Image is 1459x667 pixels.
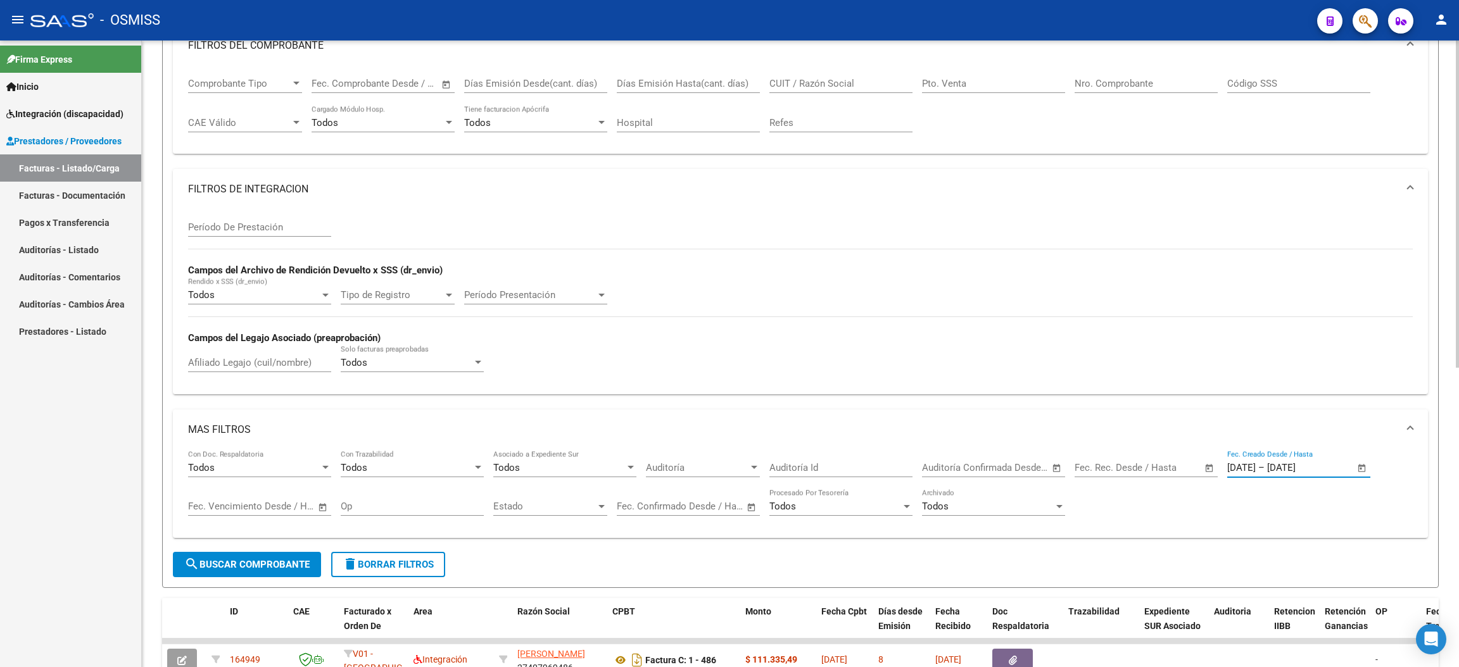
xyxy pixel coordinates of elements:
[316,500,331,514] button: Open calendar
[173,409,1428,450] mat-expansion-panel-header: MAS FILTROS
[1355,461,1370,475] button: Open calendar
[188,182,1398,196] mat-panel-title: FILTROS DE INTEGRACION
[1050,461,1064,475] button: Open calendar
[987,598,1063,654] datatable-header-cell: Doc Respaldatoria
[100,6,160,34] span: - OSMISS
[173,66,1428,154] div: FILTROS DEL COMPROBANTE
[225,598,288,654] datatable-header-cell: ID
[493,462,520,473] span: Todos
[341,289,443,301] span: Tipo de Registro
[288,598,339,654] datatable-header-cell: CAE
[935,654,961,664] span: [DATE]
[374,78,436,89] input: Fecha fin
[6,53,72,66] span: Firma Express
[1325,606,1368,631] span: Retención Ganancias
[173,552,321,577] button: Buscar Comprobante
[612,606,635,616] span: CPBT
[1063,598,1139,654] datatable-header-cell: Trazabilidad
[512,598,607,654] datatable-header-cell: Razón Social
[493,501,596,512] span: Estado
[517,606,570,616] span: Razón Social
[6,80,39,94] span: Inicio
[173,169,1428,209] mat-expansion-panel-header: FILTROS DE INTEGRACION
[188,332,381,344] strong: Campos del Legajo Asociado (preaprobación)
[1209,598,1269,654] datatable-header-cell: Auditoria
[414,654,467,664] span: Integración
[646,462,748,473] span: Auditoría
[922,462,973,473] input: Fecha inicio
[1269,598,1320,654] datatable-header-cell: Retencion IIBB
[339,598,408,654] datatable-header-cell: Facturado x Orden De
[821,654,847,664] span: [DATE]
[745,606,771,616] span: Monto
[439,77,454,92] button: Open calendar
[188,501,239,512] input: Fecha inicio
[607,598,740,654] datatable-header-cell: CPBT
[312,78,363,89] input: Fecha inicio
[188,289,215,301] span: Todos
[1144,606,1201,631] span: Expediente SUR Asociado
[293,606,310,616] span: CAE
[230,606,238,616] span: ID
[1375,606,1387,616] span: OP
[188,117,291,128] span: CAE Válido
[517,649,585,659] span: [PERSON_NAME]
[992,606,1049,631] span: Doc Respaldatoria
[645,655,716,665] strong: Factura C: 1 - 486
[414,606,433,616] span: Area
[1137,462,1199,473] input: Fecha fin
[331,552,445,577] button: Borrar Filtros
[1075,462,1126,473] input: Fecha inicio
[740,598,816,654] datatable-header-cell: Monto
[745,500,759,514] button: Open calendar
[769,501,796,512] span: Todos
[1214,606,1251,616] span: Auditoria
[1416,624,1446,654] div: Open Intercom Messenger
[985,462,1046,473] input: Fecha fin
[1258,462,1265,473] span: –
[1267,462,1329,473] input: Fecha fin
[464,117,491,128] span: Todos
[188,462,215,473] span: Todos
[1203,461,1217,475] button: Open calendar
[878,606,923,631] span: Días desde Emisión
[343,556,358,571] mat-icon: delete
[1068,606,1120,616] span: Trazabilidad
[341,357,367,368] span: Todos
[816,598,873,654] datatable-header-cell: Fecha Cpbt
[10,12,25,27] mat-icon: menu
[1370,598,1421,654] datatable-header-cell: OP
[173,450,1428,539] div: MAS FILTROS
[922,501,949,512] span: Todos
[464,289,596,301] span: Período Presentación
[251,501,312,512] input: Fecha fin
[188,39,1398,53] mat-panel-title: FILTROS DEL COMPROBANTE
[188,265,443,276] strong: Campos del Archivo de Rendición Devuelto x SSS (dr_envio)
[1227,462,1256,473] input: Fecha inicio
[1375,654,1378,664] span: -
[188,78,291,89] span: Comprobante Tipo
[184,559,310,570] span: Buscar Comprobante
[6,134,122,148] span: Prestadores / Proveedores
[1139,598,1209,654] datatable-header-cell: Expediente SUR Asociado
[344,606,391,631] span: Facturado x Orden De
[617,501,668,512] input: Fecha inicio
[173,209,1428,394] div: FILTROS DE INTEGRACION
[935,606,971,631] span: Fecha Recibido
[873,598,930,654] datatable-header-cell: Días desde Emisión
[1320,598,1370,654] datatable-header-cell: Retención Ganancias
[745,654,797,664] strong: $ 111.335,49
[184,556,199,571] mat-icon: search
[343,559,434,570] span: Borrar Filtros
[1434,12,1449,27] mat-icon: person
[230,654,260,664] span: 164949
[878,654,883,664] span: 8
[312,117,338,128] span: Todos
[821,606,867,616] span: Fecha Cpbt
[408,598,494,654] datatable-header-cell: Area
[1274,606,1315,631] span: Retencion IIBB
[173,25,1428,66] mat-expansion-panel-header: FILTROS DEL COMPROBANTE
[679,501,741,512] input: Fecha fin
[930,598,987,654] datatable-header-cell: Fecha Recibido
[6,107,123,121] span: Integración (discapacidad)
